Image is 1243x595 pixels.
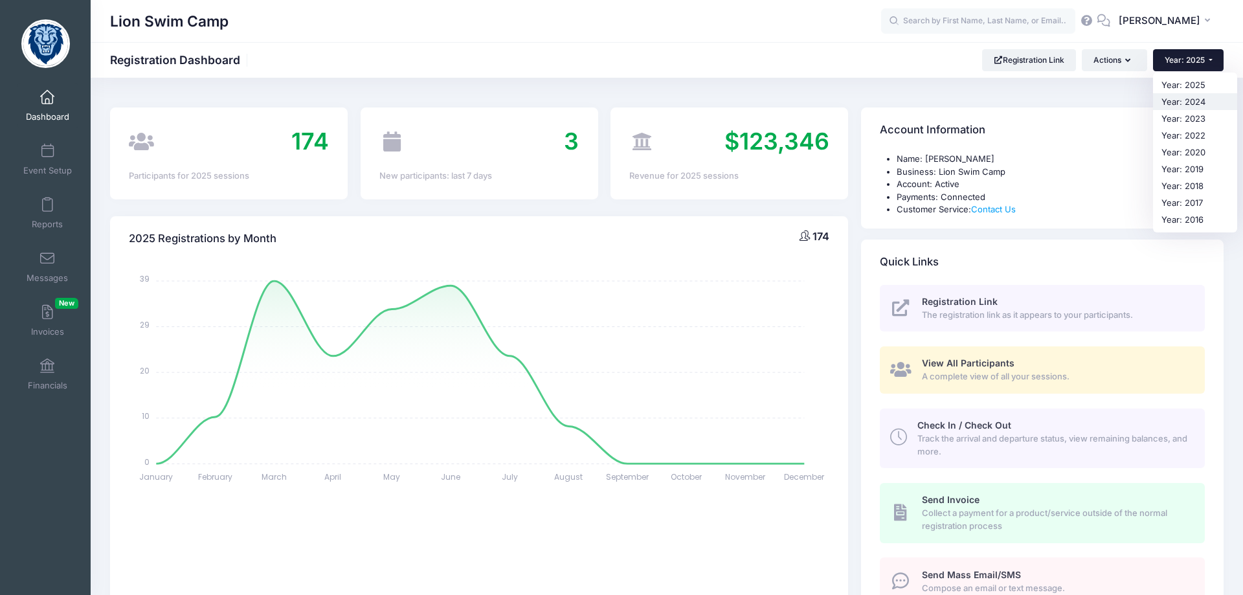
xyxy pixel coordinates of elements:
span: Track the arrival and departure status, view remaining balances, and more. [917,432,1190,458]
span: Financials [28,380,67,391]
a: Year: 2024 [1153,93,1237,110]
li: Customer Service: [897,203,1205,216]
a: Financials [17,352,78,397]
tspan: April [325,471,342,482]
span: A complete view of all your sessions. [922,370,1190,383]
h4: Account Information [880,112,985,149]
tspan: July [502,471,518,482]
span: $123,346 [724,127,829,155]
tspan: June [442,471,461,482]
a: Year: 2025 [1153,76,1237,93]
tspan: August [555,471,583,482]
tspan: October [671,471,703,482]
span: The registration link as it appears to your participants. [922,309,1190,322]
a: Messages [17,244,78,289]
button: Year: 2025 [1153,49,1224,71]
li: Business: Lion Swim Camp [897,166,1205,179]
span: Collect a payment for a product/service outside of the normal registration process [922,507,1190,532]
span: Send Mass Email/SMS [922,569,1021,580]
h1: Lion Swim Camp [110,6,229,36]
tspan: 10 [142,410,150,421]
h1: Registration Dashboard [110,53,251,67]
span: Event Setup [23,165,72,176]
span: Messages [27,273,68,284]
li: Name: [PERSON_NAME] [897,153,1205,166]
span: Invoices [31,326,64,337]
span: [PERSON_NAME] [1119,14,1200,28]
a: Year: 2022 [1153,127,1237,144]
span: 174 [812,230,829,243]
a: Year: 2018 [1153,177,1237,194]
li: Account: Active [897,178,1205,191]
tspan: March [262,471,287,482]
a: Contact Us [971,204,1016,214]
tspan: 0 [145,456,150,467]
tspan: December [785,471,825,482]
span: View All Participants [922,357,1014,368]
tspan: September [607,471,650,482]
a: Year: 2023 [1153,110,1237,127]
span: Year: 2025 [1165,55,1205,65]
span: New [55,298,78,309]
img: Lion Swim Camp [21,19,70,68]
h4: 2025 Registrations by Month [129,220,276,257]
a: Year: 2016 [1153,211,1237,228]
a: Send Invoice Collect a payment for a product/service outside of the normal registration process [880,483,1205,543]
span: 3 [564,127,579,155]
a: Year: 2020 [1153,144,1237,161]
tspan: May [384,471,401,482]
div: New participants: last 7 days [379,170,579,183]
h4: Quick Links [880,243,939,280]
a: Reports [17,190,78,236]
tspan: 20 [140,365,150,376]
div: Revenue for 2025 sessions [629,170,829,183]
span: Check In / Check Out [917,420,1011,431]
a: Event Setup [17,137,78,182]
tspan: November [726,471,767,482]
a: Check In / Check Out Track the arrival and departure status, view remaining balances, and more. [880,409,1205,468]
a: Year: 2019 [1153,161,1237,177]
div: Participants for 2025 sessions [129,170,329,183]
a: Year: 2017 [1153,194,1237,211]
span: Registration Link [922,296,998,307]
span: Send Invoice [922,494,980,505]
span: 174 [291,127,329,155]
tspan: 29 [140,319,150,330]
tspan: January [140,471,174,482]
a: InvoicesNew [17,298,78,343]
tspan: February [198,471,232,482]
li: Payments: Connected [897,191,1205,204]
button: [PERSON_NAME] [1110,6,1224,36]
tspan: 39 [140,273,150,284]
span: Reports [32,219,63,230]
a: Dashboard [17,83,78,128]
input: Search by First Name, Last Name, or Email... [881,8,1075,34]
span: Compose an email or text message. [922,582,1190,595]
a: Registration Link The registration link as it appears to your participants. [880,285,1205,332]
a: Registration Link [982,49,1076,71]
button: Actions [1082,49,1147,71]
span: Dashboard [26,111,69,122]
a: View All Participants A complete view of all your sessions. [880,346,1205,394]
